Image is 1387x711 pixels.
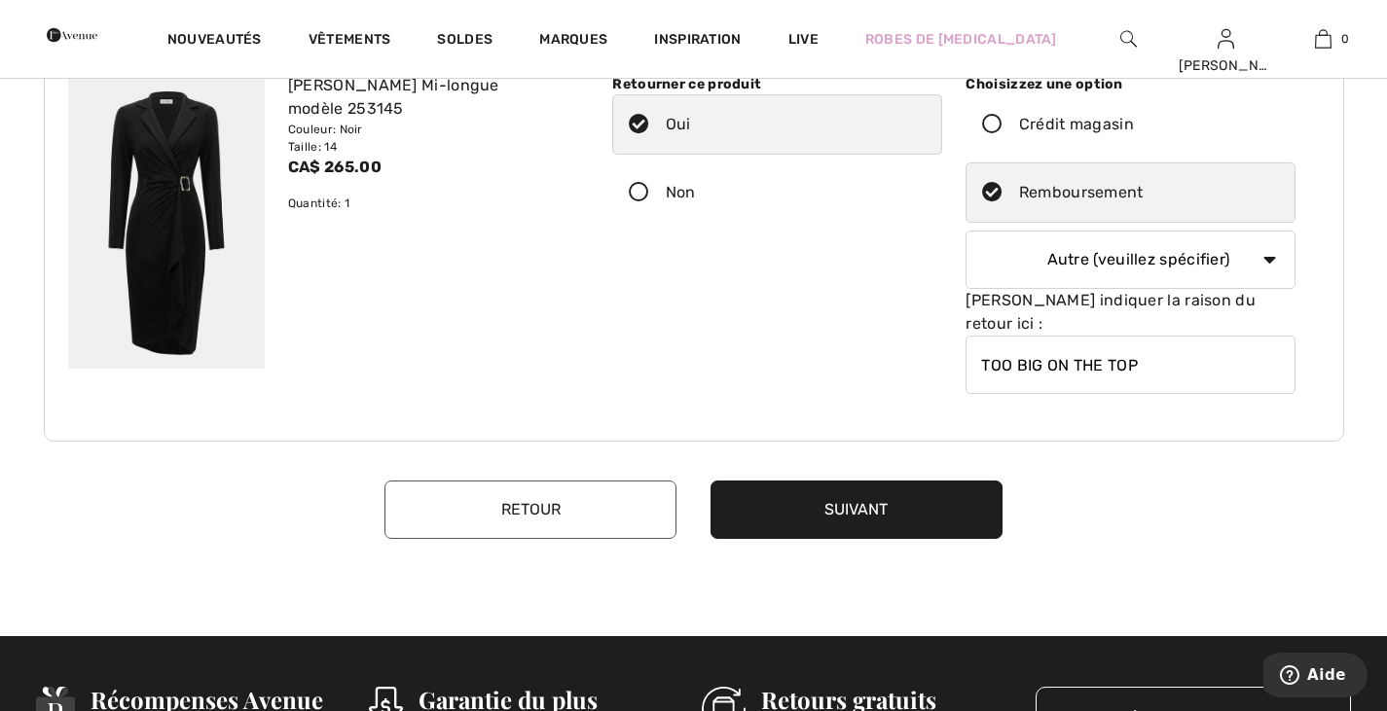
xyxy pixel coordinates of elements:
[788,29,819,50] a: Live
[384,480,676,539] button: Retour
[654,31,741,52] span: Inspiration
[288,195,578,212] div: Quantité: 1
[1019,113,1134,136] div: Crédit magasin
[1019,181,1144,204] div: Remboursement
[1120,27,1137,51] img: recherche
[309,31,391,52] a: Vêtements
[437,31,493,52] a: Soldes
[288,74,578,121] div: [PERSON_NAME] Mi-longue modèle 253145
[865,29,1057,50] a: Robes de [MEDICAL_DATA]
[966,74,1296,94] div: Choisizzez une option
[1275,27,1370,51] a: 0
[1218,27,1234,51] img: Mes infos
[288,138,578,156] div: Taille: 14
[1218,29,1234,48] a: Se connecter
[68,74,265,369] img: joseph-ribkoff-dresses-jumpsuits-black_253145_1_8a64_search.jpg
[539,31,607,52] a: Marques
[612,94,942,155] label: Oui
[1315,27,1332,51] img: Mon panier
[1179,55,1274,76] div: [PERSON_NAME]
[47,16,97,54] img: 1ère Avenue
[167,31,262,52] a: Nouveautés
[288,156,578,179] div: CA$ 265.00
[1263,653,1368,701] iframe: Ouvre un widget dans lequel vous pouvez trouver plus d’informations
[711,480,1003,539] button: Suivant
[966,289,1296,336] div: [PERSON_NAME] indiquer la raison du retour ici :
[612,74,942,94] div: Retourner ce produit
[288,121,578,138] div: Couleur: Noir
[1341,30,1349,48] span: 0
[612,162,942,223] label: Non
